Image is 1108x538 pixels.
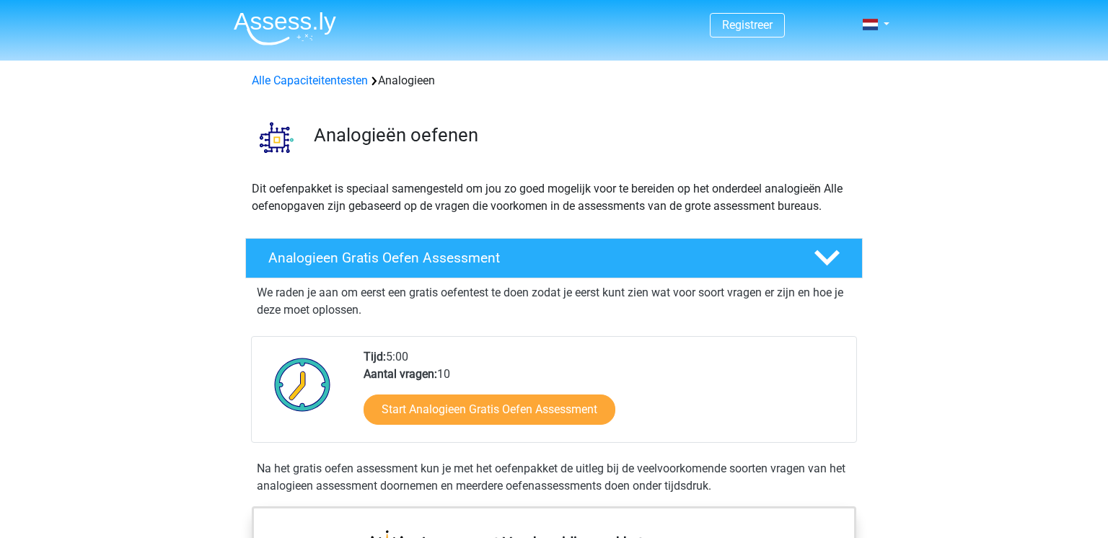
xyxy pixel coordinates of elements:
[246,72,862,89] div: Analogieen
[364,350,386,363] b: Tijd:
[266,348,339,420] img: Klok
[364,367,437,381] b: Aantal vragen:
[314,124,851,146] h3: Analogieën oefenen
[234,12,336,45] img: Assessly
[251,460,857,495] div: Na het gratis oefen assessment kun je met het oefenpakket de uitleg bij de veelvoorkomende soorte...
[268,250,791,266] h4: Analogieen Gratis Oefen Assessment
[246,107,307,168] img: analogieen
[364,394,615,425] a: Start Analogieen Gratis Oefen Assessment
[239,238,869,278] a: Analogieen Gratis Oefen Assessment
[257,284,851,319] p: We raden je aan om eerst een gratis oefentest te doen zodat je eerst kunt zien wat voor soort vra...
[252,180,856,215] p: Dit oefenpakket is speciaal samengesteld om jou zo goed mogelijk voor te bereiden op het onderdee...
[353,348,856,442] div: 5:00 10
[252,74,368,87] a: Alle Capaciteitentesten
[722,18,773,32] a: Registreer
